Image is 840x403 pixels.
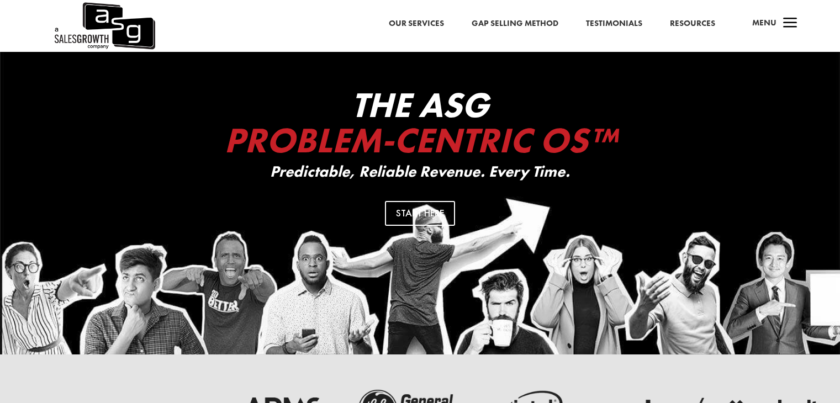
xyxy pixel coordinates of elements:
[199,163,641,181] p: Predictable, Reliable Revenue. Every Time.
[224,118,616,163] span: Problem-Centric OS™
[389,17,444,31] a: Our Services
[752,17,776,28] span: Menu
[472,17,558,31] a: Gap Selling Method
[779,13,801,35] span: a
[586,17,642,31] a: Testimonials
[199,87,641,163] h2: The ASG
[670,17,715,31] a: Resources
[385,201,455,226] a: Start Here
